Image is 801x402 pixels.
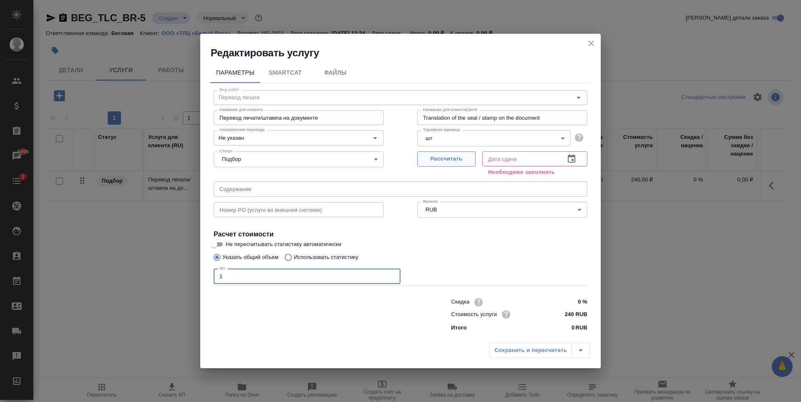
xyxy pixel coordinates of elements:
p: Указать общий объем [222,253,278,261]
button: RUB [423,206,439,213]
button: Рассчитать [417,151,476,167]
span: Файлы [315,68,355,78]
div: RUB [417,202,587,218]
p: Итого [451,324,466,332]
button: Open [369,132,381,144]
p: Использовать статистику [294,253,358,261]
p: Скидка [451,298,469,306]
h4: Расчет стоимости [214,229,587,239]
button: шт [423,135,435,142]
span: Рассчитать [422,154,471,164]
button: Подбор [219,156,244,163]
span: Параметры [215,68,255,78]
div: split button [490,343,590,358]
span: SmartCat [265,68,305,78]
span: Не пересчитывать статистику автоматически [226,240,341,249]
input: ✎ Введи что-нибудь [556,296,587,308]
h2: Редактировать услугу [211,46,601,60]
div: шт [417,130,571,146]
p: Необходимо заполнить [488,168,582,176]
p: 0 [572,324,574,332]
p: Стоимость услуги [451,310,497,319]
p: RUB [575,324,587,332]
input: ✎ Введи что-нибудь [556,308,587,320]
div: Подбор [214,151,384,167]
button: close [585,37,597,50]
